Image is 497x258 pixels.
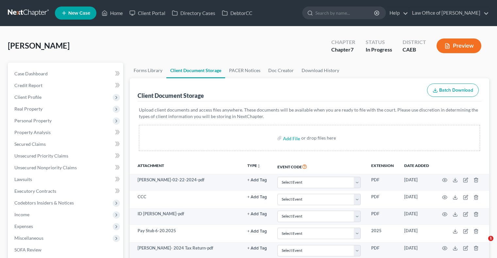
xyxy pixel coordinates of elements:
span: New Case [68,11,90,16]
button: + Add Tag [247,178,267,182]
td: PDF [366,174,399,191]
div: Chapter [331,46,355,53]
button: + Add Tag [247,212,267,216]
a: Lawsuits [9,174,123,185]
span: Unsecured Nonpriority Claims [14,165,77,170]
span: Secured Claims [14,141,46,147]
td: [PERSON_NAME]-02-22-2024-pdf [130,174,242,191]
th: Date added [399,159,434,174]
button: Batch Download [427,83,479,97]
th: Event Code [272,159,366,174]
td: [DATE] [399,225,434,242]
td: [DATE] [399,208,434,225]
a: PACER Notices [225,63,264,78]
a: SOFA Review [9,244,123,256]
span: Income [14,212,29,217]
div: In Progress [366,46,392,53]
a: DebtorCC [219,7,256,19]
td: ID [PERSON_NAME]-pdf [130,208,242,225]
span: 7 [351,46,354,53]
th: Extension [366,159,399,174]
td: [DATE] [399,174,434,191]
a: Help [386,7,408,19]
span: Personal Property [14,118,52,123]
span: SOFA Review [14,247,41,252]
span: Miscellaneous [14,235,43,241]
span: Property Analysis [14,129,51,135]
span: Expenses [14,223,33,229]
a: Credit Report [9,80,123,91]
a: Property Analysis [9,127,123,138]
div: Status [366,38,392,46]
input: Search by name... [315,7,375,19]
a: Law Office of [PERSON_NAME] [409,7,489,19]
a: Download History [298,63,343,78]
a: + Add Tag [247,228,267,234]
span: Executory Contracts [14,188,56,194]
iframe: Intercom live chat [475,236,490,251]
div: CAEB [403,46,426,53]
span: Client Profile [14,94,41,100]
div: or drop files here [301,135,336,141]
td: [DATE] [399,191,434,208]
a: Client Document Storage [166,63,225,78]
td: 2025 [366,225,399,242]
div: Chapter [331,38,355,46]
a: Secured Claims [9,138,123,150]
span: Case Dashboard [14,71,48,76]
a: Forms Library [130,63,166,78]
p: Upload client documents and access files anywhere. These documents will be available when you are... [139,107,480,120]
button: + Add Tag [247,246,267,250]
button: + Add Tag [247,195,267,199]
span: Credit Report [14,83,42,88]
i: unfold_more [257,164,261,168]
div: District [403,38,426,46]
span: Codebtors Insiders & Notices [14,200,74,205]
a: + Add Tag [247,177,267,183]
a: + Add Tag [247,211,267,217]
a: Unsecured Priority Claims [9,150,123,162]
a: Executory Contracts [9,185,123,197]
td: PDF [366,191,399,208]
th: Attachment [130,159,242,174]
td: PDF [366,208,399,225]
span: Real Property [14,106,42,112]
a: Directory Cases [169,7,219,19]
a: Case Dashboard [9,68,123,80]
span: Batch Download [439,87,473,93]
button: Preview [437,38,481,53]
div: Client Document Storage [138,92,204,99]
a: + Add Tag [247,245,267,251]
button: TYPEunfold_more [247,164,261,168]
a: Unsecured Nonpriority Claims [9,162,123,174]
td: Pay Stub 6-20.2025 [130,225,242,242]
a: Doc Creator [264,63,298,78]
a: Client Portal [126,7,169,19]
button: + Add Tag [247,229,267,234]
a: + Add Tag [247,194,267,200]
span: [PERSON_NAME] [8,41,70,50]
td: CCC [130,191,242,208]
span: Lawsuits [14,176,32,182]
span: 1 [488,236,493,241]
span: Unsecured Priority Claims [14,153,68,159]
a: Home [98,7,126,19]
